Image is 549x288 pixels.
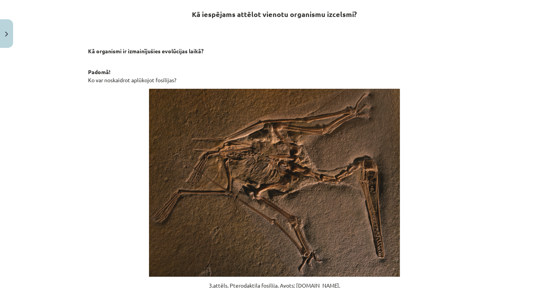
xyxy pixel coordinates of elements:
[88,60,461,84] p: Ko var noskaidrot aplūkojot fosilijas?
[88,47,203,54] strong: Kā organismi ir izmainījušies evolūcijas laikā?
[88,68,110,75] strong: Padomā!
[192,10,357,19] strong: Kā iespējams attēlot vienotu organismu izcelsmi?
[5,32,8,37] img: icon-close-lesson-0947bae3869378f0d4975bcd49f059093ad1ed9edebbc8119c70593378902aed.svg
